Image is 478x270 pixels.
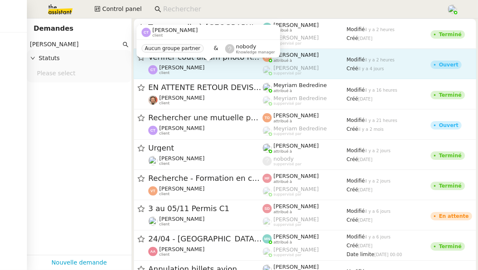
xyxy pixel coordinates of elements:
[273,149,292,154] span: attribué à
[273,192,302,197] span: suppervisé par
[439,214,469,219] div: En attente
[263,95,347,106] app-user-label: suppervisé par
[439,244,462,249] div: Terminé
[148,95,158,105] img: 70aa4f02-4601-41a7-97d6-196d60f82c2f
[214,43,218,54] span: &
[263,34,347,45] app-user-label: suppervisé par
[263,52,347,63] app-user-label: attribué à
[148,24,263,31] span: Trouver salle à [GEOGRAPHIC_DATA] et [GEOGRAPHIC_DATA] pour formation
[273,180,292,184] span: attribué à
[263,22,347,33] app-user-label: attribué à
[273,89,292,93] span: attribué à
[159,64,205,71] span: [PERSON_NAME]
[347,66,358,71] span: Créé
[159,95,205,101] span: [PERSON_NAME]
[148,84,263,91] span: EN ATTENTE RETOUR DEVIS - ⚙️Projet E-glise
[263,96,272,105] img: users%2FaellJyylmXSg4jqeVbanehhyYJm1%2Favatar%2Fprofile-pic%20(4).png
[273,71,302,76] span: suppervisé par
[358,127,384,132] span: il y a 2 mois
[365,27,395,32] span: il y a 2 heures
[347,26,365,32] span: Modifié
[347,148,365,154] span: Modifié
[273,125,327,132] span: Meyriam Bedredine
[347,178,365,184] span: Modifié
[159,125,205,131] span: [PERSON_NAME]
[439,62,458,67] div: Ouvert
[439,123,458,128] div: Ouvert
[347,57,365,63] span: Modifié
[148,155,263,166] app-user-detailed-label: client
[148,185,263,196] app-user-detailed-label: client
[273,22,319,28] span: [PERSON_NAME]
[365,179,391,183] span: il y a 2 jours
[148,246,263,257] app-user-detailed-label: client
[225,43,275,54] app-user-label: Knowledge manager
[263,173,347,184] app-user-label: attribué à
[263,174,272,183] img: svg
[34,23,74,34] nz-page-header-title: Demandes
[263,233,347,244] app-user-label: attribué à
[236,43,256,50] span: nobody
[159,185,205,192] span: [PERSON_NAME]
[148,186,158,196] img: svg
[347,117,365,123] span: Modifié
[159,155,205,161] span: [PERSON_NAME]
[159,131,170,136] span: client
[263,156,347,167] app-user-label: suppervisé par
[273,41,302,46] span: suppervisé par
[148,175,263,182] span: Recherche - Formation en cryolipolyse
[273,222,302,227] span: suppervisé par
[263,23,272,32] img: svg
[152,27,198,33] span: [PERSON_NAME]
[448,5,457,14] img: users%2FPPrFYTsEAUgQy5cK5MCpqKbOX8K2%2Favatar%2FCapture%20d%E2%80%99e%CC%81cran%202023-06-05%20a%...
[347,243,358,249] span: Créé
[142,44,204,53] nz-tag: Aucun groupe partner
[263,186,347,197] app-user-label: suppervisé par
[347,156,358,162] span: Créé
[347,87,365,93] span: Modifié
[263,143,347,154] app-user-label: attribué à
[148,205,263,212] span: 3 au 05/11 Permis C1
[159,101,170,106] span: client
[148,156,158,165] img: users%2FfjlNmCTkLiVoA3HQjY3GA5JXGxb2%2Favatar%2Fstarofservice_97480retdsc0392.png
[273,186,319,192] span: [PERSON_NAME]
[159,192,170,196] span: client
[358,218,373,222] span: [DATE]
[263,112,347,123] app-user-label: attribué à
[365,118,397,123] span: il y a 21 heures
[159,216,205,222] span: [PERSON_NAME]
[159,71,170,75] span: client
[263,216,347,227] app-user-label: suppervisé par
[159,161,170,166] span: client
[273,143,319,149] span: [PERSON_NAME]
[263,246,347,257] app-user-label: suppervisé par
[365,88,397,93] span: il y a 16 heures
[148,126,158,135] img: svg
[142,28,151,37] img: svg
[263,217,272,226] img: users%2FoFdbodQ3TgNoWt9kP3GXAs5oaCq1%2Favatar%2Fprofile-pic.png
[273,253,302,257] span: suppervisé par
[152,33,163,38] span: client
[236,50,275,55] span: Knowledge manager
[273,34,319,41] span: [PERSON_NAME]
[273,132,302,136] span: suppervisé par
[439,32,462,37] div: Terminé
[89,3,147,15] button: Control panel
[263,247,272,257] img: users%2FPPrFYTsEAUgQy5cK5MCpqKbOX8K2%2Favatar%2FCapture%20d%E2%80%99e%CC%81cran%202023-06-05%20a%...
[273,52,319,58] span: [PERSON_NAME]
[347,217,358,223] span: Créé
[439,153,462,158] div: Terminé
[347,126,358,132] span: Créé
[263,143,272,153] img: users%2FPPrFYTsEAUgQy5cK5MCpqKbOX8K2%2Favatar%2FCapture%20d%E2%80%99e%CC%81cran%202023-06-05%20a%...
[347,187,358,193] span: Créé
[347,208,365,214] span: Modifié
[358,66,384,71] span: il y a 4 jours
[358,157,373,162] span: [DATE]
[39,53,128,63] span: Statuts
[273,119,292,124] span: attribué à
[27,50,131,66] div: Statuts
[273,210,292,214] span: attribué à
[439,183,462,188] div: Terminé
[273,240,292,245] span: attribué à
[159,246,205,252] span: [PERSON_NAME]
